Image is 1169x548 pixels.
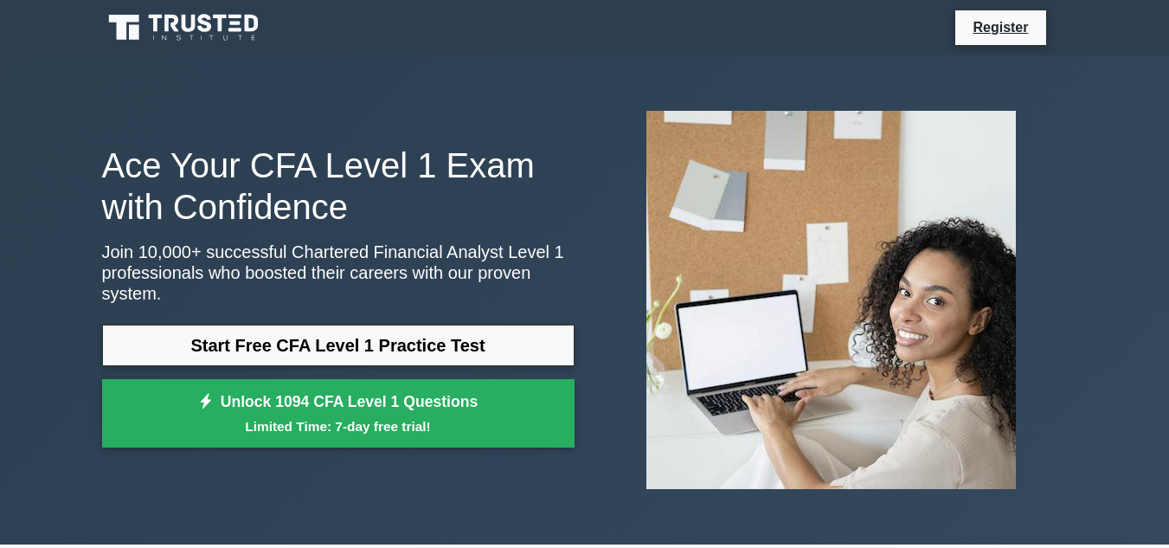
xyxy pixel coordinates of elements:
[102,325,575,366] a: Start Free CFA Level 1 Practice Test
[962,16,1038,38] a: Register
[102,379,575,448] a: Unlock 1094 CFA Level 1 QuestionsLimited Time: 7-day free trial!
[102,242,575,304] p: Join 10,000+ successful Chartered Financial Analyst Level 1 professionals who boosted their caree...
[102,145,575,228] h1: Ace Your CFA Level 1 Exam with Confidence
[124,416,553,436] small: Limited Time: 7-day free trial!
